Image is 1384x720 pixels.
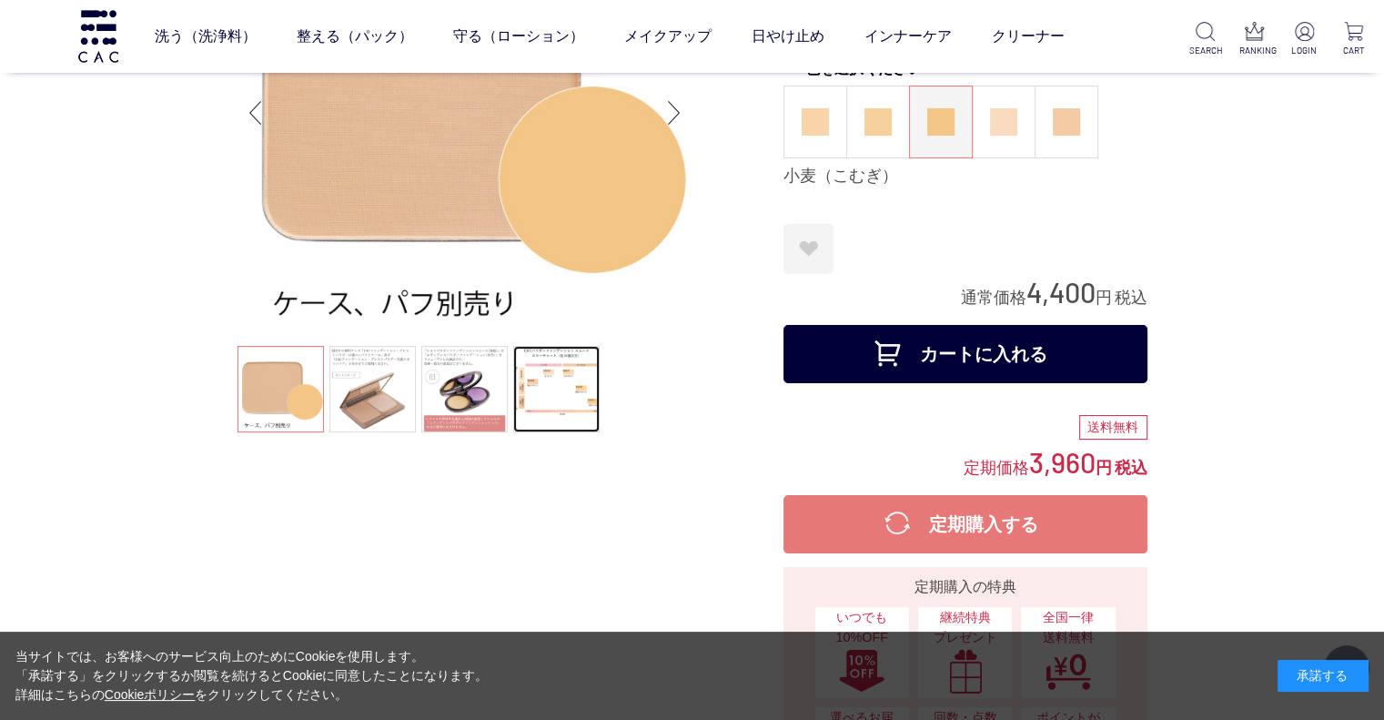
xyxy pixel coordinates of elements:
[783,495,1147,553] button: 定期購入する
[927,608,1003,647] span: 継続特典 プレゼント
[237,76,274,149] div: Previous slide
[1035,86,1098,158] dl: 薄紅（うすべに）
[802,108,829,136] img: 生成（きなり）
[783,166,1147,188] div: 小麦（こむぎ）
[297,11,413,62] a: 整える（パック）
[1189,22,1221,57] a: SEARCH
[961,289,1026,307] span: 通常価格
[624,11,712,62] a: メイクアップ
[864,108,892,136] img: 蜂蜜（はちみつ）
[1288,44,1320,57] p: LOGIN
[992,11,1065,62] a: クリーナー
[105,687,196,702] a: Cookieポリシー
[1079,415,1147,441] div: 送料無料
[1030,608,1106,647] span: 全国一律 送料無料
[972,86,1035,158] dl: 桜（さくら）
[1096,459,1112,477] span: 円
[783,325,1147,383] button: カートに入れる
[909,86,973,158] dl: 小麦（こむぎ）
[1338,44,1369,57] p: CART
[453,11,584,62] a: 守る（ローション）
[1338,22,1369,57] a: CART
[927,108,955,136] img: 小麦（こむぎ）
[784,86,846,157] a: 生成（きなり）
[1026,275,1096,309] span: 4,400
[783,224,833,274] a: お気に入りに登録する
[1035,86,1097,157] a: 薄紅（うすべに）
[1029,445,1096,479] span: 3,960
[846,86,910,158] dl: 蜂蜜（はちみつ）
[1053,108,1080,136] img: 薄紅（うすべに）
[791,576,1140,598] div: 定期購入の特典
[656,76,692,149] div: Next slide
[15,647,489,705] div: 当サイトでは、お客様へのサービス向上のためにCookieを使用します。 「承諾する」をクリックするか閲覧を続けるとCookieに同意したことになります。 詳細はこちらの をクリックしてください。
[1288,22,1320,57] a: LOGIN
[76,10,121,62] img: logo
[1115,459,1147,477] span: 税込
[824,608,900,647] span: いつでも10%OFF
[990,108,1017,136] img: 桜（さくら）
[1096,289,1112,307] span: 円
[864,11,952,62] a: インナーケア
[1115,289,1147,307] span: 税込
[155,11,257,62] a: 洗う（洗浄料）
[1189,44,1221,57] p: SEARCH
[783,86,847,158] dl: 生成（きなり）
[1278,660,1369,692] div: 承諾する
[752,11,824,62] a: 日やけ止め
[964,457,1029,477] span: 定期価格
[1239,44,1271,57] p: RANKING
[1239,22,1271,57] a: RANKING
[847,86,909,157] a: 蜂蜜（はちみつ）
[973,86,1035,157] a: 桜（さくら）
